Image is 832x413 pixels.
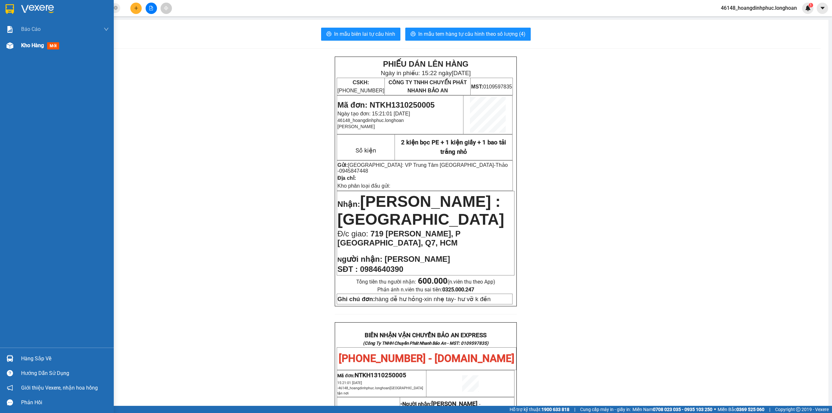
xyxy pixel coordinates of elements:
span: gười nhận: [342,255,383,263]
span: In mẫu biên lai tự cấu hình [334,30,395,38]
span: 46148_hoangdinhphuc.longhoan [337,386,423,395]
span: message [7,399,13,406]
span: (n.viên thu theo App) [418,279,495,285]
span: Mã đơn: NTKH1310250005 [337,100,435,109]
span: [DATE] [452,70,471,76]
span: file-add [149,6,153,10]
strong: PHIẾU DÁN LÊN HÀNG [383,60,468,68]
span: [PERSON_NAME] [384,255,450,263]
strong: MST: [471,84,483,89]
span: notification [7,385,13,391]
span: NTKH1310250005 [355,372,406,379]
button: file-add [146,3,157,14]
span: Tổng tiền thu người nhận: [356,279,495,285]
span: hàng dễ hư hỏng-xin nhẹ tay- hư vỡ k đền [337,296,490,302]
span: 719 [PERSON_NAME], P [GEOGRAPHIC_DATA], Q7, HCM [337,229,460,247]
span: 46148_hoangdinhphuc.longhoan [337,118,404,123]
span: | [769,406,770,413]
span: 1 [810,3,812,7]
span: 0109597835 [471,84,512,89]
span: caret-down [820,5,825,11]
button: aim [161,3,172,14]
button: caret-down [817,3,828,14]
span: copyright [796,407,800,412]
span: 0945847448 [339,168,368,174]
span: Đ/c giao: [337,229,370,238]
strong: BIÊN NHẬN VẬN CHUYỂN BẢO AN EXPRESS [365,332,487,339]
img: warehouse-icon [6,355,13,362]
span: aim [164,6,168,10]
strong: Địa chỉ: [337,175,356,181]
span: Nhận: [337,200,360,208]
span: down [104,27,109,32]
span: [PERSON_NAME] : [GEOGRAPHIC_DATA] [337,193,504,228]
span: Báo cáo [21,25,41,33]
span: Mã đơn: [337,373,406,378]
span: CÔNG TY TNHH CHUYỂN PHÁT NHANH BẢO AN [388,80,467,93]
span: [PHONE_NUMBER] [337,80,384,93]
span: plus [134,6,138,10]
span: mới [47,42,59,49]
span: 2 kiện bọc PE + 1 kiện giấy + 1 bao tải trắng nhỏ [401,139,506,155]
span: [GEOGRAPHIC_DATA]: VP Trung Tâm [GEOGRAPHIC_DATA] [348,162,494,168]
strong: 0369 525 060 [736,407,764,412]
strong: Ghi chú đơn: [337,296,375,302]
strong: (Công Ty TNHH Chuyển Phát Nhanh Bảo An - MST: 0109597835) [13,26,110,37]
span: Người nhận: [402,401,477,407]
span: [PERSON_NAME] [431,400,477,407]
span: Cung cấp máy in - giấy in: [580,406,631,413]
img: warehouse-icon [6,42,13,49]
span: Giới thiệu Vexere, nhận hoa hồng [21,384,98,392]
span: Hỗ trợ kỹ thuật: [510,406,569,413]
strong: 600.000 [418,276,448,286]
strong: Gửi: [337,162,348,168]
strong: - [400,400,477,407]
div: Hàng sắp về [21,354,109,364]
span: question-circle [7,370,13,376]
img: logo-vxr [6,4,14,14]
strong: N [337,256,382,263]
div: Phản hồi [21,398,109,407]
span: [PHONE_NUMBER] - [DOMAIN_NAME] [339,352,514,365]
span: Phản ánh n.viên thu sai tiền: [377,286,474,293]
span: Thảo - [337,162,508,174]
span: 0984640390 [360,265,403,273]
span: Số kiện [356,147,376,154]
span: Miền Nam [632,406,712,413]
sup: 1 [809,3,813,7]
strong: CSKH: [353,80,369,85]
span: [PHONE_NUMBER] - [DOMAIN_NAME] [15,39,109,63]
span: Kho hàng [21,42,44,48]
span: [PERSON_NAME] [337,124,375,129]
span: printer [410,31,416,37]
strong: 0708 023 035 - 0935 103 250 [653,407,712,412]
img: solution-icon [6,26,13,33]
span: - [477,401,480,407]
span: Kho phân loại đầu gửi: [337,183,390,189]
div: Hướng dẫn sử dụng [21,368,109,378]
strong: BIÊN NHẬN VẬN CHUYỂN BẢO AN EXPRESS [14,9,109,24]
span: Miền Bắc [718,406,764,413]
span: Ngày in phiếu: 15:22 ngày [381,70,471,76]
span: ⚪️ [714,408,716,411]
strong: 1900 633 818 [541,407,569,412]
span: close-circle [114,6,118,10]
span: - [337,162,508,174]
strong: 0325.000.247 [442,286,474,293]
strong: SĐT : [337,265,358,273]
span: close-circle [114,5,118,11]
button: plus [130,3,142,14]
span: In mẫu tem hàng tự cấu hình theo số lượng (4) [418,30,526,38]
span: 15:21:01 [DATE] - [337,381,423,395]
img: icon-new-feature [805,5,811,11]
span: Ngày tạo đơn: 15:21:01 [DATE] [337,111,410,116]
button: printerIn mẫu biên lai tự cấu hình [321,28,400,41]
strong: (Công Ty TNHH Chuyển Phát Nhanh Bảo An - MST: 0109597835) [363,341,488,346]
span: | [574,406,575,413]
span: printer [326,31,331,37]
span: 46148_hoangdinhphuc.longhoan [716,4,802,12]
button: printerIn mẫu tem hàng tự cấu hình theo số lượng (4) [405,28,531,41]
